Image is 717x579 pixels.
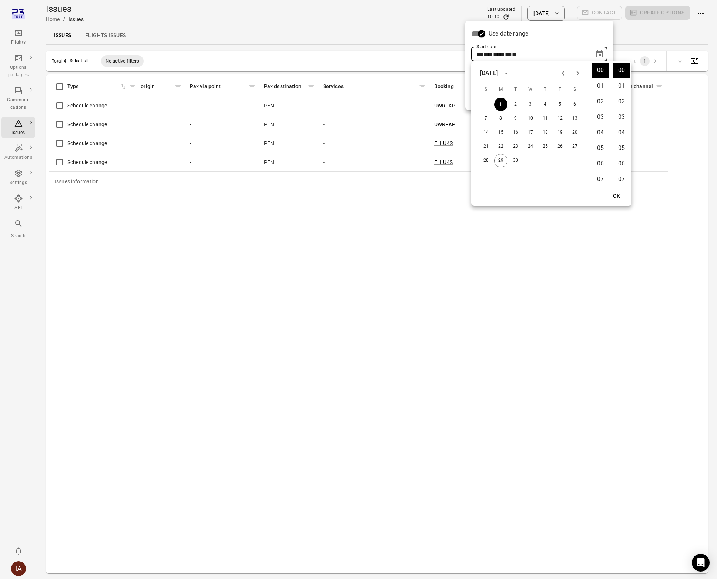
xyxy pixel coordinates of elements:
span: Day [476,51,483,57]
li: 0 hours [592,63,609,78]
button: 24 [524,140,537,153]
button: 17 [524,126,537,139]
button: 30 [509,154,522,167]
button: 15 [494,126,507,139]
button: 29 [494,154,507,167]
span: Use date range [489,29,528,38]
button: Previous month [556,66,570,81]
span: Friday [553,82,567,97]
span: Month [483,51,493,57]
button: 1 [494,98,507,111]
button: 4 [539,98,552,111]
li: 2 hours [592,94,609,109]
span: Thursday [539,82,552,97]
button: 10 [524,112,537,125]
button: 5 [553,98,567,111]
li: 4 hours [592,125,609,140]
button: 7 [479,112,493,125]
button: calendar view is open, switch to year view [500,67,513,80]
li: 1 minutes [613,78,630,93]
button: OK [605,189,629,203]
li: 3 minutes [613,110,630,124]
button: 19 [553,126,567,139]
button: 25 [539,140,552,153]
button: 11 [539,112,552,125]
div: [DATE] [480,69,498,78]
button: 16 [509,126,522,139]
button: 2 [509,98,522,111]
span: Hours [505,51,512,57]
span: Year [493,51,505,57]
li: 5 hours [592,141,609,155]
button: 13 [568,112,582,125]
ul: Select hours [590,61,611,186]
li: 4 minutes [613,125,630,140]
button: 9 [509,112,522,125]
button: 18 [539,126,552,139]
button: 26 [553,140,567,153]
button: Next month [570,66,585,81]
button: 21 [479,140,493,153]
button: 22 [494,140,507,153]
li: 2 minutes [613,94,630,109]
div: Open Intercom Messenger [692,554,710,572]
button: 12 [553,112,567,125]
button: 6 [568,98,582,111]
li: 0 minutes [613,63,630,78]
button: 27 [568,140,582,153]
label: Start date [476,43,496,50]
ul: Select minutes [611,61,631,186]
button: 14 [479,126,493,139]
li: 6 hours [592,156,609,171]
span: Monday [494,82,507,97]
li: 6 minutes [613,156,630,171]
button: 20 [568,126,582,139]
span: Sunday [479,82,493,97]
span: Wednesday [524,82,537,97]
span: Saturday [568,82,582,97]
li: 3 hours [592,110,609,124]
button: 3 [524,98,537,111]
button: Choose date, selected date is Sep 1, 2025 [592,47,607,61]
button: 23 [509,140,522,153]
li: 5 minutes [613,141,630,155]
span: Tuesday [509,82,522,97]
button: 28 [479,154,493,167]
li: 7 hours [592,172,609,187]
span: Minutes [512,51,517,57]
li: 7 minutes [613,172,630,187]
button: 8 [494,112,507,125]
li: 1 hours [592,78,609,93]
